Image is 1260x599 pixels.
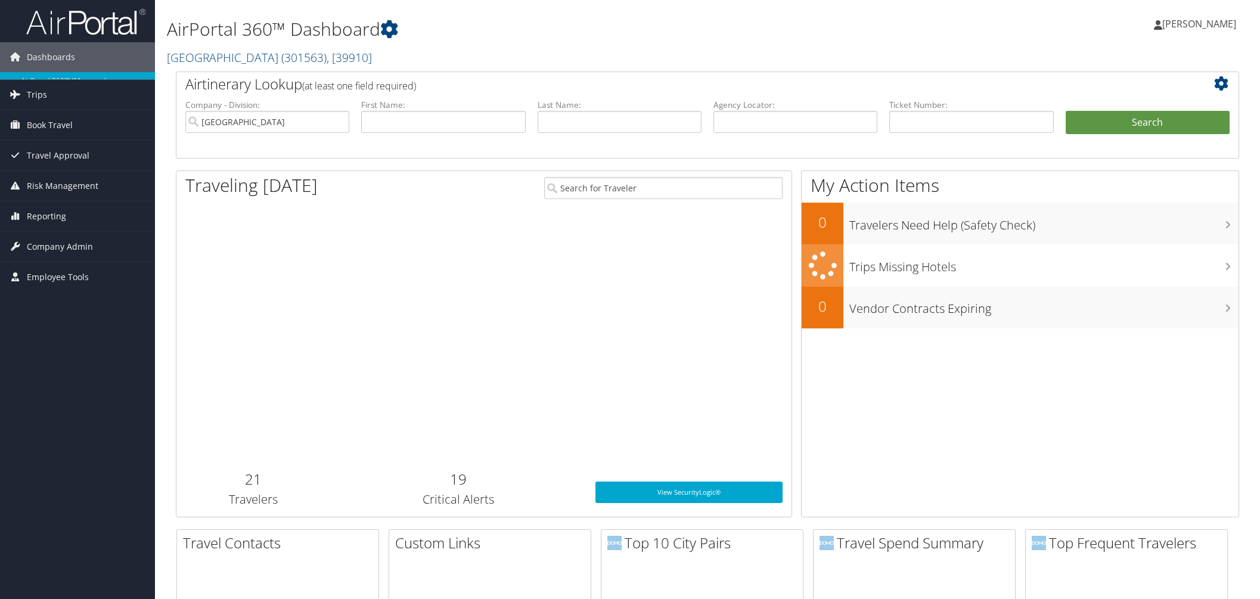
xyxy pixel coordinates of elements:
[183,533,378,553] h2: Travel Contacts
[167,17,887,42] h1: AirPortal 360™ Dashboard
[713,99,877,111] label: Agency Locator:
[395,533,591,553] h2: Custom Links
[339,469,578,489] h2: 19
[327,49,372,66] span: , [ 39910 ]
[1066,111,1230,135] button: Search
[185,99,349,111] label: Company - Division:
[302,79,416,92] span: (at least one field required)
[820,536,834,550] img: domo-logo.png
[361,99,525,111] label: First Name:
[820,533,1015,553] h2: Travel Spend Summary
[607,536,622,550] img: domo-logo.png
[802,173,1239,198] h1: My Action Items
[595,482,783,503] a: View SecurityLogic®
[167,49,372,66] a: [GEOGRAPHIC_DATA]
[27,110,73,140] span: Book Travel
[1154,6,1248,42] a: [PERSON_NAME]
[889,99,1053,111] label: Ticket Number:
[1032,533,1227,553] h2: Top Frequent Travelers
[1162,17,1236,30] span: [PERSON_NAME]
[802,296,843,316] h2: 0
[802,203,1239,244] a: 0Travelers Need Help (Safety Check)
[607,533,803,553] h2: Top 10 City Pairs
[339,491,578,508] h3: Critical Alerts
[849,253,1239,275] h3: Trips Missing Hotels
[26,8,145,36] img: airportal-logo.png
[27,201,66,231] span: Reporting
[802,212,843,232] h2: 0
[27,171,98,201] span: Risk Management
[185,173,318,198] h1: Traveling [DATE]
[27,262,89,292] span: Employee Tools
[538,99,702,111] label: Last Name:
[849,211,1239,234] h3: Travelers Need Help (Safety Check)
[849,294,1239,317] h3: Vendor Contracts Expiring
[27,80,47,110] span: Trips
[185,491,321,508] h3: Travelers
[802,244,1239,287] a: Trips Missing Hotels
[185,74,1141,94] h2: Airtinerary Lookup
[281,49,327,66] span: ( 301563 )
[1032,536,1046,550] img: domo-logo.png
[27,232,93,262] span: Company Admin
[27,141,89,170] span: Travel Approval
[802,287,1239,328] a: 0Vendor Contracts Expiring
[27,42,75,72] span: Dashboards
[544,177,783,199] input: Search for Traveler
[185,469,321,489] h2: 21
